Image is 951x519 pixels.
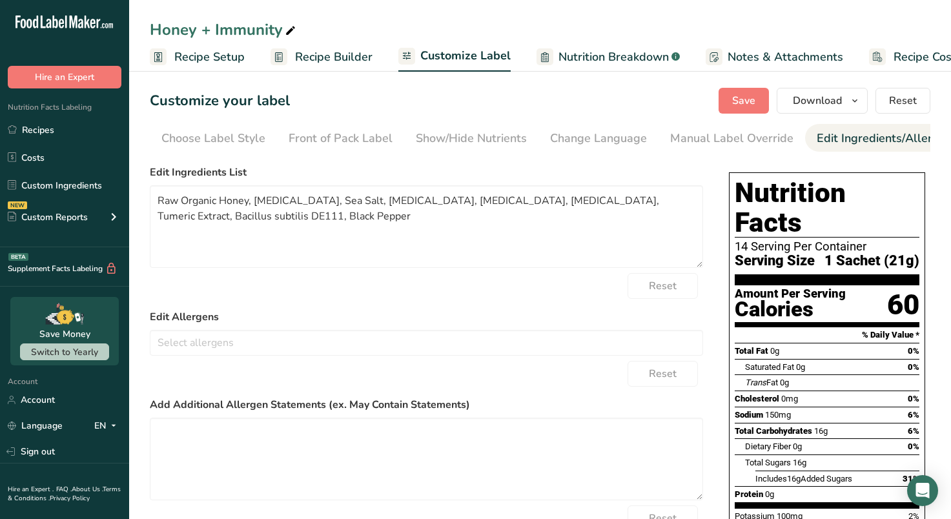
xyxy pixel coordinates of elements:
[416,130,527,147] div: Show/Hide Nutrients
[8,210,88,224] div: Custom Reports
[706,43,843,72] a: Notes & Attachments
[558,48,669,66] span: Nutrition Breakdown
[908,346,919,356] span: 0%
[770,346,779,356] span: 0g
[796,362,805,372] span: 0g
[793,458,806,467] span: 16g
[8,485,54,494] a: Hire an Expert .
[150,18,298,41] div: Honey + Immunity
[150,309,703,325] label: Edit Allergens
[781,394,798,403] span: 0mg
[20,343,109,360] button: Switch to Yearly
[398,41,511,72] a: Customize Label
[735,253,815,269] span: Serving Size
[150,165,703,180] label: Edit Ingredients List
[628,273,698,299] button: Reset
[732,93,755,108] span: Save
[420,47,511,65] span: Customize Label
[814,426,828,436] span: 16g
[670,130,793,147] div: Manual Label Override
[908,442,919,451] span: 0%
[908,362,919,372] span: 0%
[150,90,290,112] h1: Customize your label
[628,361,698,387] button: Reset
[793,93,842,108] span: Download
[889,93,917,108] span: Reset
[150,43,245,72] a: Recipe Setup
[150,332,702,352] input: Select allergens
[735,489,763,499] span: Protein
[8,66,121,88] button: Hire an Expert
[908,394,919,403] span: 0%
[907,475,938,506] div: Open Intercom Messenger
[765,489,774,499] span: 0g
[150,397,703,412] label: Add Additional Allergen Statements (ex. May Contain Statements)
[908,426,919,436] span: 6%
[824,253,919,269] span: 1 Sachet (21g)
[908,410,919,420] span: 6%
[550,130,647,147] div: Change Language
[735,327,919,343] section: % Daily Value *
[875,88,930,114] button: Reset
[56,485,72,494] a: FAQ .
[649,366,677,382] span: Reset
[8,201,27,209] div: NEW
[745,458,791,467] span: Total Sugars
[745,362,794,372] span: Saturated Fat
[72,485,103,494] a: About Us .
[8,253,28,261] div: BETA
[765,410,791,420] span: 150mg
[8,414,63,437] a: Language
[780,378,789,387] span: 0g
[755,474,852,483] span: Includes Added Sugars
[174,48,245,66] span: Recipe Setup
[735,346,768,356] span: Total Fat
[537,43,680,72] a: Nutrition Breakdown
[745,442,791,451] span: Dietary Fiber
[777,88,868,114] button: Download
[39,327,90,341] div: Save Money
[295,48,373,66] span: Recipe Builder
[887,288,919,322] div: 60
[161,130,265,147] div: Choose Label Style
[745,378,778,387] span: Fat
[728,48,843,66] span: Notes & Attachments
[719,88,769,114] button: Save
[735,426,812,436] span: Total Carbohydrates
[787,474,801,483] span: 16g
[94,418,121,434] div: EN
[745,378,766,387] i: Trans
[735,410,763,420] span: Sodium
[735,394,779,403] span: Cholesterol
[735,288,846,300] div: Amount Per Serving
[735,300,846,319] div: Calories
[903,474,919,483] span: 31%
[735,240,919,253] div: 14 Serving Per Container
[8,485,121,503] a: Terms & Conditions .
[289,130,393,147] div: Front of Pack Label
[649,278,677,294] span: Reset
[271,43,373,72] a: Recipe Builder
[31,346,98,358] span: Switch to Yearly
[793,442,802,451] span: 0g
[50,494,90,503] a: Privacy Policy
[735,178,919,238] h1: Nutrition Facts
